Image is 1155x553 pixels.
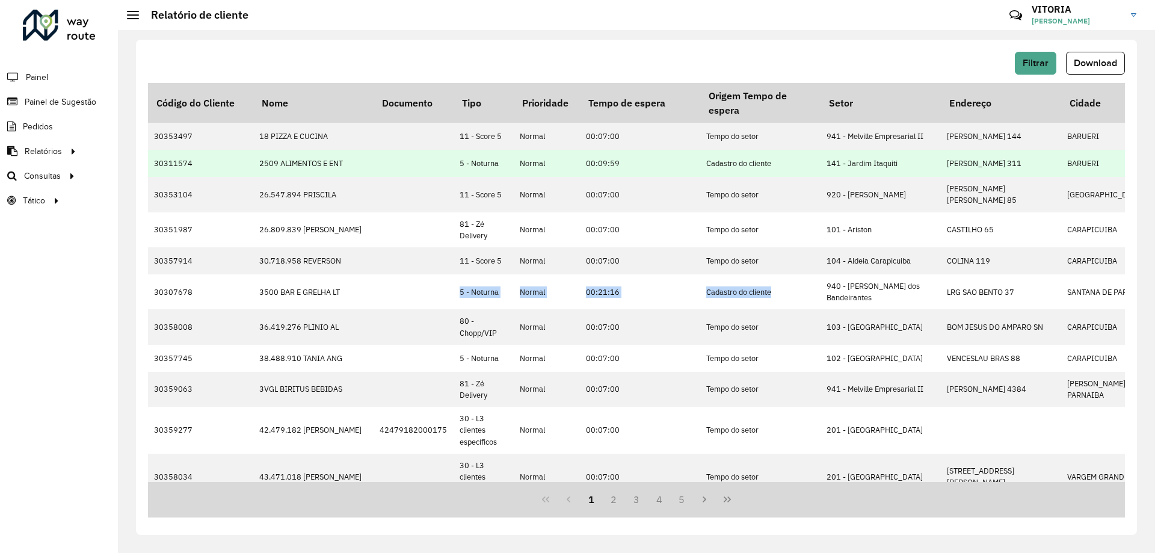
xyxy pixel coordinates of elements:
[700,123,821,150] td: Tempo do setor
[148,212,253,247] td: 30351987
[514,150,580,177] td: Normal
[941,247,1061,274] td: COLINA 119
[693,488,716,511] button: Next Page
[454,407,514,454] td: 30 - L3 clientes específicos
[1032,16,1122,26] span: [PERSON_NAME]
[514,407,580,454] td: Normal
[148,407,253,454] td: 30359277
[253,407,374,454] td: 42.479.182 [PERSON_NAME]
[148,83,253,123] th: Código do Cliente
[821,345,941,372] td: 102 - [GEOGRAPHIC_DATA]
[23,120,53,133] span: Pedidos
[454,345,514,372] td: 5 - Noturna
[941,309,1061,344] td: BOM JESUS DO AMPARO SN
[1015,52,1056,75] button: Filtrar
[580,150,700,177] td: 00:09:59
[941,345,1061,372] td: VENCESLAU BRAS 88
[23,194,45,207] span: Tático
[148,274,253,309] td: 30307678
[580,309,700,344] td: 00:07:00
[941,177,1061,212] td: [PERSON_NAME] [PERSON_NAME] 85
[821,83,941,123] th: Setor
[580,274,700,309] td: 00:21:16
[253,177,374,212] td: 26.547.894 PRISCILA
[580,345,700,372] td: 00:07:00
[821,309,941,344] td: 103 - [GEOGRAPHIC_DATA]
[454,123,514,150] td: 11 - Score 5
[253,83,374,123] th: Nome
[700,454,821,501] td: Tempo do setor
[580,177,700,212] td: 00:07:00
[148,150,253,177] td: 30311574
[700,345,821,372] td: Tempo do setor
[941,123,1061,150] td: [PERSON_NAME] 144
[625,488,648,511] button: 3
[1023,58,1049,68] span: Filtrar
[716,488,739,511] button: Last Page
[1003,2,1029,28] a: Contato Rápido
[700,212,821,247] td: Tempo do setor
[253,345,374,372] td: 38.488.910 TANIA ANG
[148,372,253,407] td: 30359063
[941,274,1061,309] td: LRG SAO BENTO 37
[821,274,941,309] td: 940 - [PERSON_NAME] dos Bandeirantes
[374,83,454,123] th: Documento
[941,454,1061,501] td: [STREET_ADDRESS][PERSON_NAME]
[821,407,941,454] td: 201 - [GEOGRAPHIC_DATA]
[941,150,1061,177] td: [PERSON_NAME] 311
[253,150,374,177] td: 2509 ALIMENTOS E ENT
[148,309,253,344] td: 30358008
[253,212,374,247] td: 26.809.839 [PERSON_NAME]
[1032,4,1122,15] h3: VITORIA
[253,309,374,344] td: 36.419.276 PLINIO AL
[454,83,514,123] th: Tipo
[821,454,941,501] td: 201 - [GEOGRAPHIC_DATA]
[941,212,1061,247] td: CASTILHO 65
[253,454,374,501] td: 43.471.018 [PERSON_NAME]
[700,150,821,177] td: Cadastro do cliente
[580,488,603,511] button: 1
[139,8,248,22] h2: Relatório de cliente
[700,407,821,454] td: Tempo do setor
[454,150,514,177] td: 5 - Noturna
[454,247,514,274] td: 11 - Score 5
[454,212,514,247] td: 81 - Zé Delivery
[821,150,941,177] td: 141 - Jardim Itaquiti
[580,83,700,123] th: Tempo de espera
[1066,52,1125,75] button: Download
[148,123,253,150] td: 30353497
[648,488,671,511] button: 4
[602,488,625,511] button: 2
[514,345,580,372] td: Normal
[580,407,700,454] td: 00:07:00
[821,177,941,212] td: 920 - [PERSON_NAME]
[25,145,62,158] span: Relatórios
[941,372,1061,407] td: [PERSON_NAME] 4384
[580,123,700,150] td: 00:07:00
[580,454,700,501] td: 00:07:00
[253,372,374,407] td: 3VGL BIRITUS BEBIDAS
[821,372,941,407] td: 941 - Melville Empresarial II
[700,83,821,123] th: Origem Tempo de espera
[514,309,580,344] td: Normal
[514,372,580,407] td: Normal
[821,247,941,274] td: 104 - Aldeia Carapicuiba
[514,177,580,212] td: Normal
[148,247,253,274] td: 30357914
[514,274,580,309] td: Normal
[671,488,694,511] button: 5
[821,212,941,247] td: 101 - Ariston
[580,247,700,274] td: 00:07:00
[700,274,821,309] td: Cadastro do cliente
[1074,58,1117,68] span: Download
[454,274,514,309] td: 5 - Noturna
[514,247,580,274] td: Normal
[700,309,821,344] td: Tempo do setor
[454,177,514,212] td: 11 - Score 5
[514,123,580,150] td: Normal
[454,372,514,407] td: 81 - Zé Delivery
[454,309,514,344] td: 80 - Chopp/VIP
[24,170,61,182] span: Consultas
[700,372,821,407] td: Tempo do setor
[700,177,821,212] td: Tempo do setor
